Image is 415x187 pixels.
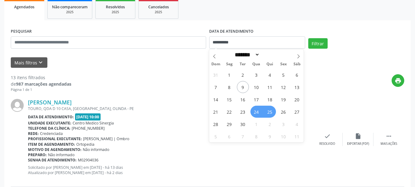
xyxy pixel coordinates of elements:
[37,59,44,66] i: keyboard_arrow_down
[237,93,249,105] span: Setembro 16, 2025
[223,93,235,105] span: Setembro 15, 2025
[291,130,303,142] span: Outubro 11, 2025
[210,106,222,118] span: Setembro 21, 2025
[237,106,249,118] span: Setembro 23, 2025
[347,142,369,146] div: Exportar (PDF)
[291,118,303,130] span: Outubro 4, 2025
[233,51,260,58] select: Month
[11,99,24,112] img: img
[237,69,249,81] span: Setembro 2, 2025
[264,81,276,93] span: Setembro 11, 2025
[78,157,98,163] span: M02904036
[210,81,222,93] span: Setembro 7, 2025
[11,27,32,36] label: PESQUISAR
[291,81,303,93] span: Setembro 13, 2025
[210,93,222,105] span: Setembro 14, 2025
[250,106,262,118] span: Setembro 24, 2025
[40,131,63,136] span: Credenciada
[72,126,105,131] span: [PHONE_NUMBER]
[28,120,71,126] b: Unidade executante:
[28,157,77,163] b: Senha de atendimento:
[223,106,235,118] span: Setembro 22, 2025
[277,93,289,105] span: Setembro 19, 2025
[222,62,236,66] span: Seg
[223,81,235,93] span: Setembro 8, 2025
[52,4,88,10] span: Não compareceram
[324,133,331,140] i: check
[83,147,109,152] span: Não informado
[11,87,71,92] div: Página 1 de 1
[319,142,335,146] div: Resolvido
[52,10,88,14] div: 2025
[106,4,125,10] span: Resolvidos
[250,69,262,81] span: Setembro 3, 2025
[236,62,249,66] span: Ter
[223,130,235,142] span: Outubro 6, 2025
[264,130,276,142] span: Outubro 9, 2025
[209,62,223,66] span: Dom
[48,152,74,157] span: Não informado
[277,130,289,142] span: Outubro 10, 2025
[277,62,290,66] span: Sex
[148,4,169,10] span: Cancelados
[277,69,289,81] span: Setembro 5, 2025
[277,118,289,130] span: Outubro 3, 2025
[28,126,70,131] b: Telefone da clínica:
[250,130,262,142] span: Outubro 8, 2025
[210,130,222,142] span: Outubro 5, 2025
[237,81,249,93] span: Setembro 9, 2025
[291,93,303,105] span: Setembro 20, 2025
[14,4,34,10] span: Agendados
[28,106,312,111] div: TOURO, QDA D 10 CASA, [GEOGRAPHIC_DATA], OLINDA - PE
[249,62,263,66] span: Qua
[83,136,129,141] span: [PERSON_NAME] | Ombro
[28,136,82,141] b: Profissional executante:
[308,38,328,49] button: Filtrar
[355,133,361,140] i: insert_drive_file
[250,93,262,105] span: Setembro 17, 2025
[260,51,280,58] input: Year
[210,118,222,130] span: Setembro 28, 2025
[237,130,249,142] span: Outubro 7, 2025
[76,142,94,147] span: Ortopedia
[392,74,404,87] button: print
[250,118,262,130] span: Outubro 1, 2025
[16,81,71,87] strong: 987 marcações agendadas
[210,69,222,81] span: Agosto 31, 2025
[277,81,289,93] span: Setembro 12, 2025
[385,133,392,140] i: 
[28,165,312,175] p: Solicitado por [PERSON_NAME] em [DATE] - há 13 dias Atualizado por [PERSON_NAME] em [DATE] - há 2...
[263,62,277,66] span: Qui
[143,10,174,14] div: 2025
[290,62,304,66] span: Sáb
[291,106,303,118] span: Setembro 27, 2025
[264,69,276,81] span: Setembro 4, 2025
[223,69,235,81] span: Setembro 1, 2025
[28,147,82,152] b: Motivo de agendamento:
[28,131,39,136] b: Rede:
[264,118,276,130] span: Outubro 2, 2025
[264,93,276,105] span: Setembro 18, 2025
[28,142,75,147] b: Item de agendamento:
[28,152,47,157] b: Preparo:
[100,10,131,14] div: 2025
[11,57,47,68] button: Mais filtroskeyboard_arrow_down
[223,118,235,130] span: Setembro 29, 2025
[11,81,71,87] div: de
[11,74,71,81] div: 13 itens filtrados
[237,118,249,130] span: Setembro 30, 2025
[73,120,114,126] span: Centro Medico Sinergia
[264,106,276,118] span: Setembro 25, 2025
[381,142,397,146] div: Mais ações
[28,114,74,120] b: Data de atendimento:
[395,77,401,84] i: print
[250,81,262,93] span: Setembro 10, 2025
[277,106,289,118] span: Setembro 26, 2025
[28,99,72,106] a: [PERSON_NAME]
[291,69,303,81] span: Setembro 6, 2025
[75,113,101,120] span: [DATE] 10:00
[209,27,253,36] label: DATA DE ATENDIMENTO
